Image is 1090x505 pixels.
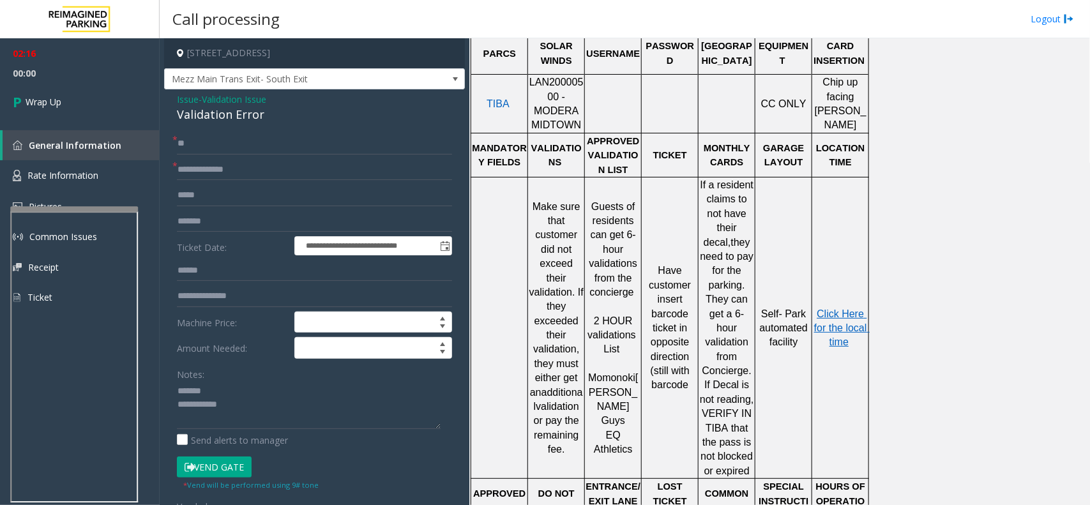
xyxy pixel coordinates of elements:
h4: [STREET_ADDRESS] [164,38,465,68]
span: validation or pay the remaining fee. [534,401,582,455]
small: Vend will be performed using 9# tone [183,480,319,490]
span: EQ Athletics [594,430,632,455]
img: 'icon' [13,140,22,150]
span: If a resident claims to not have their decal [700,179,757,248]
label: Send alerts to manager [177,433,288,447]
span: 2 HOUR validations [587,315,636,340]
span: LAN20000500 - MODERA MIDTOWN [529,77,584,130]
span: they need to pay for the parking. They can get a 6-hour validation from Concierge. If Decal is no... [700,237,757,476]
label: Notes: [177,363,204,381]
span: Toggle popup [437,237,451,255]
span: Click Here for the local time [814,308,870,348]
span: USERNAME [586,49,640,59]
span: CC ONLY [761,98,806,109]
span: [GEOGRAPHIC_DATA] [701,41,752,65]
a: Logout [1031,12,1074,26]
span: Rate Information [27,169,98,181]
label: Ticket Date: [174,236,291,255]
span: PASSWORD [646,41,694,65]
img: 'icon' [13,202,22,211]
span: Validation Issue [202,93,266,106]
span: APPROVED VALIDATION LIST [587,136,642,175]
span: - [199,93,266,105]
span: GARAGE LAYOUT [763,143,806,167]
a: Click Here for the local time [814,309,870,348]
span: LOCATION TIME [816,143,868,167]
span: , [728,237,730,248]
label: Amount Needed: [174,337,291,359]
span: TICKET [653,150,687,160]
span: Increase value [434,338,451,348]
a: General Information [3,130,160,160]
span: Issue [177,93,199,106]
span: Guests of residents can get 6-hour validations from the concierge [589,201,640,298]
span: TIBA [487,98,510,109]
span: PARCS [483,49,516,59]
span: Decrease value [434,322,451,333]
span: Chip up facing [PERSON_NAME] [815,77,867,130]
button: Vend Gate [177,456,252,478]
a: TIBA [487,99,510,109]
span: additional [534,387,583,412]
span: Self- Park automated facility [760,308,811,348]
span: Mezz Main Trans Exit- South Exit [165,69,404,89]
span: VALIDATIONS [531,143,582,167]
h3: Call processing [166,3,286,34]
span: Wrap Up [26,95,61,109]
span: CARD INSERTION [814,41,865,65]
span: General Information [29,139,121,151]
span: MONTHLY CARDS [704,143,753,167]
span: Make sure that customer did not exceed their validation. If they exceeded their validation, they ... [529,201,587,398]
label: Machine Price: [174,312,291,333]
img: 'icon' [13,170,21,181]
span: Momonoki [588,372,635,383]
span: SOLAR WINDS [540,41,575,65]
span: EQUIPMENT [759,41,808,65]
span: Pictures [29,200,62,213]
span: Have customer insert barcode ticket in opposite direction (still with barcode [649,265,693,390]
span: Increase value [434,312,451,322]
span: MANDATORY FIELDS [473,143,527,167]
span: Decrease value [434,348,451,358]
div: Validation Error [177,106,452,123]
span: List [604,343,620,354]
img: logout [1064,12,1074,26]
